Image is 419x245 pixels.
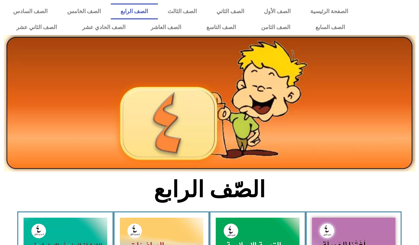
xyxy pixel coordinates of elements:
a: الصف الحادي عشر [69,19,138,35]
a: الصف الثاني عشر [3,19,69,35]
a: الصف الثامن [249,19,303,35]
a: الصف الخامس [57,3,111,19]
a: الصف الرابع [111,3,158,19]
a: الصف السابع [303,19,358,35]
h2: الصّف الرابع [95,176,324,203]
a: الصف الثاني [206,3,254,19]
a: الصفحة الرئيسية [300,3,358,19]
a: الصف الثالث [158,3,207,19]
a: الصف العاشر [138,19,194,35]
a: الصف الأول [254,3,300,19]
a: الصف التاسع [194,19,249,35]
a: الصف السادس [3,3,57,19]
